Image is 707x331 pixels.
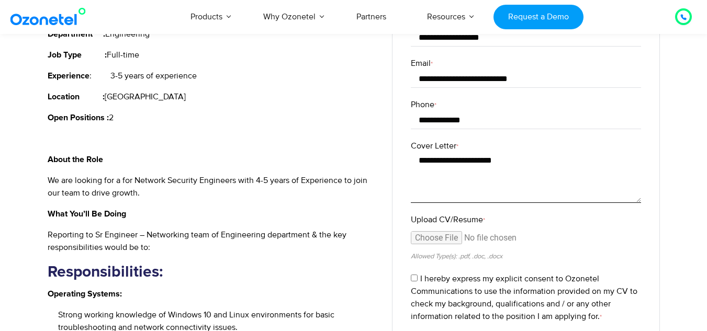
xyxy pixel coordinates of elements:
[411,140,641,152] label: Cover Letter
[48,113,109,122] strong: Open Positions :
[411,213,641,226] label: Upload CV/Resume
[48,49,377,61] p: Full-time
[411,252,502,260] small: Allowed Type(s): .pdf, .doc, .docx
[411,57,641,70] label: Email
[48,90,377,103] p: [GEOGRAPHIC_DATA]
[48,51,107,59] strong: Job Type :
[48,264,163,280] strong: Responsibilities:
[48,28,377,40] p: Engineering
[48,72,89,80] strong: Experience
[411,98,641,111] label: Phone
[48,229,377,254] p: Reporting to Sr Engineer – Networking team of Engineering department & the key responsibilities w...
[48,111,377,124] p: 2
[493,5,583,29] a: Request a Demo
[48,93,105,101] strong: Location :
[48,290,122,298] strong: Operating Systems:
[411,273,637,322] label: I hereby express my explicit consent to Ozonetel Communications to use the information provided o...
[48,155,103,164] strong: About the Role
[48,30,105,38] strong: Department :
[48,210,126,218] strong: What You’ll Be Doing
[48,174,377,199] p: We are looking for a for Network Security Engineers with 4-5 years of Experience to join our team...
[48,70,377,82] p: : 3-5 years of experience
